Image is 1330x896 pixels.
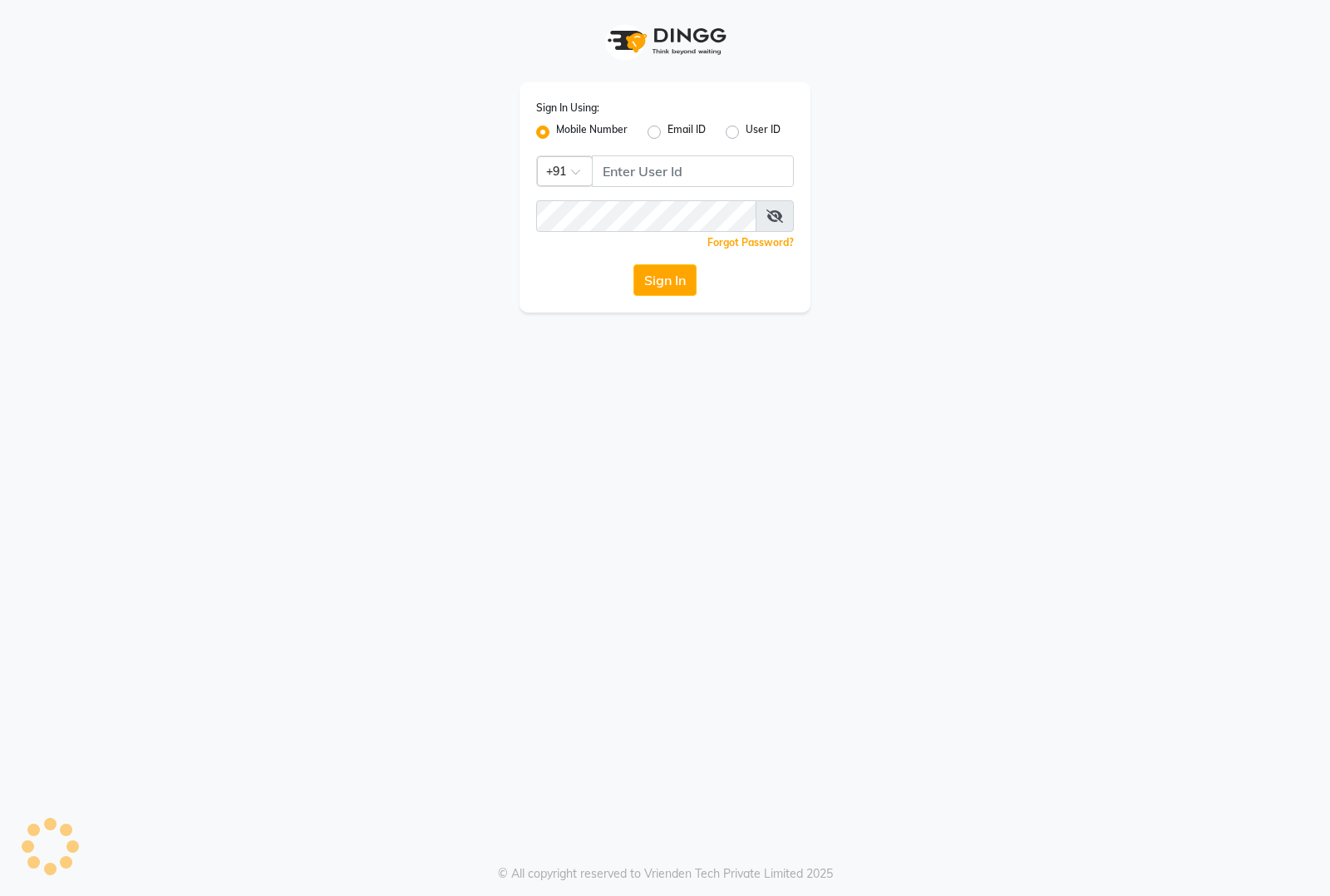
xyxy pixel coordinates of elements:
[746,122,781,142] label: User ID
[707,236,794,249] a: Forgot Password?
[592,155,794,187] input: Username
[536,200,756,232] input: Username
[536,101,599,116] label: Sign In Using:
[598,17,731,66] img: logo1.svg
[556,122,628,142] label: Mobile Number
[633,264,697,296] button: Sign In
[667,122,706,142] label: Email ID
